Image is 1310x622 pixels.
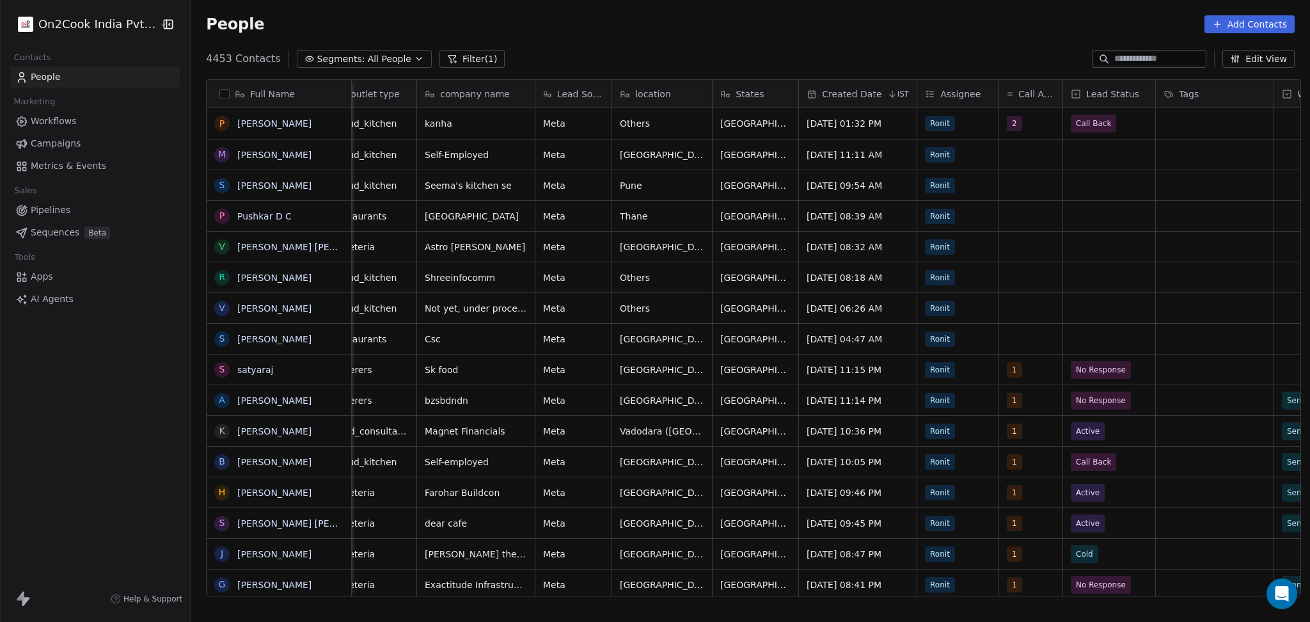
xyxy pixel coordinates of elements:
[31,70,61,84] span: People
[10,133,180,154] a: Campaigns
[335,578,409,591] span: cafeteria
[335,148,409,161] span: cloud_kitchen
[620,333,704,346] span: [GEOGRAPHIC_DATA]
[219,424,225,438] div: K
[219,455,225,468] div: B
[543,425,604,438] span: Meta
[84,227,110,239] span: Beta
[720,394,791,407] span: [GEOGRAPHIC_DATA]
[1287,456,1304,468] span: Sent
[207,80,351,108] div: Full Name
[10,222,180,243] a: SequencesBeta
[10,111,180,132] a: Workflows
[925,485,955,500] span: Ronit
[940,88,981,100] span: Assignee
[335,486,409,499] span: cafeteria
[15,13,150,35] button: On2Cook India Pvt. Ltd.
[219,179,225,192] div: S
[720,302,791,315] span: [GEOGRAPHIC_DATA]
[925,270,955,285] span: Ronit
[8,92,61,111] span: Marketing
[543,456,604,468] span: Meta
[10,266,180,287] a: Apps
[620,486,704,499] span: [GEOGRAPHIC_DATA]
[1076,117,1111,130] span: Call Back
[1086,88,1139,100] span: Lead Status
[219,363,225,376] div: s
[925,147,955,163] span: Ronit
[1007,362,1022,378] span: 1
[807,394,909,407] span: [DATE] 11:14 PM
[917,80,998,108] div: Assignee
[1076,578,1126,591] span: No Response
[543,548,604,561] span: Meta
[543,117,604,130] span: Meta
[1076,394,1126,407] span: No Response
[207,108,352,597] div: grid
[720,517,791,530] span: [GEOGRAPHIC_DATA]
[720,578,791,591] span: [GEOGRAPHIC_DATA]
[1076,517,1100,530] span: Active
[1007,516,1022,531] span: 1
[1007,454,1022,470] span: 1
[925,178,955,193] span: Ronit
[807,456,909,468] span: [DATE] 10:05 PM
[807,578,909,591] span: [DATE] 08:41 PM
[335,394,409,407] span: caterers
[720,486,791,499] span: [GEOGRAPHIC_DATA]
[1287,425,1304,438] span: Sent
[620,363,704,376] span: [GEOGRAPHIC_DATA]
[1076,425,1100,438] span: Active
[720,117,791,130] span: [GEOGRAPHIC_DATA]
[31,270,53,283] span: Apps
[1007,424,1022,439] span: 1
[219,486,226,499] div: H
[237,273,312,283] a: [PERSON_NAME]
[925,516,955,531] span: Ronit
[425,241,527,253] span: Astro [PERSON_NAME]
[1222,50,1295,68] button: Edit View
[925,577,955,593] span: Ronit
[111,594,182,604] a: Help & Support
[335,241,409,253] span: cafeteria
[237,580,312,590] a: [PERSON_NAME]
[9,248,40,267] span: Tools
[807,425,909,438] span: [DATE] 10:36 PM
[8,48,56,67] span: Contacts
[1076,548,1093,561] span: Cold
[237,395,312,406] a: [PERSON_NAME]
[720,456,791,468] span: [GEOGRAPHIC_DATA]
[720,548,791,561] span: [GEOGRAPHIC_DATA]
[425,486,527,499] span: Farohar Buildcon
[720,333,791,346] span: [GEOGRAPHIC_DATA]
[543,302,604,315] span: Meta
[822,88,881,100] span: Created Date
[425,210,527,223] span: [GEOGRAPHIC_DATA]
[720,210,791,223] span: [GEOGRAPHIC_DATA]
[425,425,527,438] span: Magnet Financials
[206,51,280,67] span: 4453 Contacts
[620,578,704,591] span: [GEOGRAPHIC_DATA]
[335,117,409,130] span: cloud_kitchen
[543,394,604,407] span: Meta
[1076,456,1111,468] span: Call Back
[425,456,527,468] span: Self-employed
[237,518,389,529] a: [PERSON_NAME] [PERSON_NAME]
[1007,577,1022,593] span: 1
[720,179,791,192] span: [GEOGRAPHIC_DATA]
[1287,394,1304,407] span: Sent
[31,115,77,128] span: Workflows
[18,17,33,32] img: on2cook%20logo-04%20copy.jpg
[807,517,909,530] span: [DATE] 09:45 PM
[720,425,791,438] span: [GEOGRAPHIC_DATA]
[543,333,604,346] span: Meta
[1204,15,1295,33] button: Add Contacts
[237,426,312,436] a: [PERSON_NAME]
[925,301,955,316] span: Ronit
[425,117,527,130] span: kanha
[720,148,791,161] span: [GEOGRAPHIC_DATA]
[1007,393,1022,408] span: 1
[237,211,292,221] a: Pushkar D C
[620,394,704,407] span: [GEOGRAPHIC_DATA]
[219,271,225,284] div: R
